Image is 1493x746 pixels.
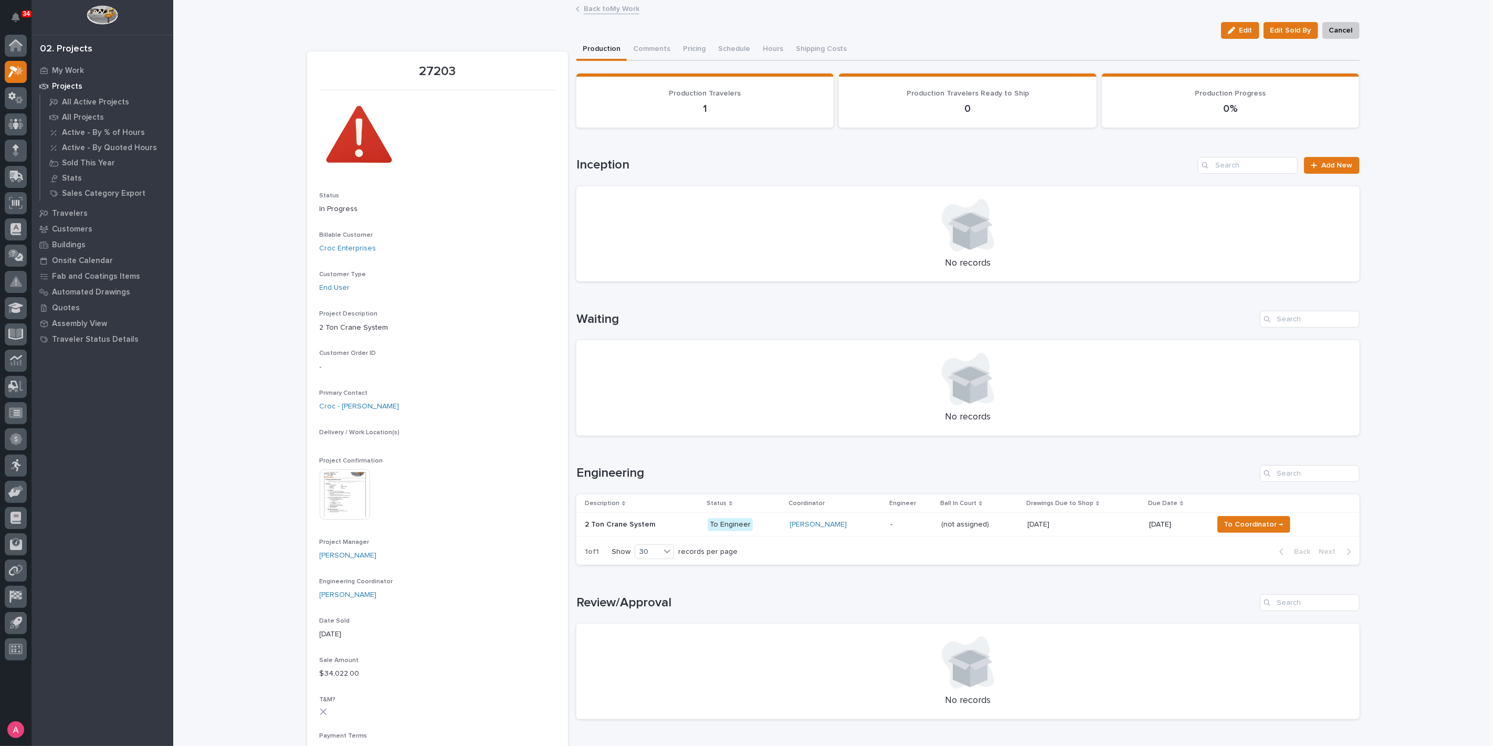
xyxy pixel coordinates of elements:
[589,102,822,115] p: 1
[1288,547,1311,556] span: Back
[52,288,130,297] p: Automated Drawings
[320,697,336,703] span: T&M?
[851,102,1084,115] p: 0
[40,171,173,185] a: Stats
[1319,547,1342,556] span: Next
[941,518,991,529] p: (not assigned)
[576,539,607,565] p: 1 of 1
[1026,498,1094,509] p: Drawings Due to Shop
[62,128,145,138] p: Active - By % of Hours
[1195,90,1266,97] span: Production Progress
[320,590,377,601] a: [PERSON_NAME]
[1217,516,1290,533] button: To Coordinator →
[320,668,555,679] p: $ 34,022.00
[708,518,753,531] div: To Engineer
[40,44,92,55] div: 02. Projects
[756,39,790,61] button: Hours
[320,579,393,585] span: Engineering Coordinator
[320,390,368,396] span: Primary Contact
[320,618,350,624] span: Date Sold
[627,39,677,61] button: Comments
[31,78,173,94] a: Projects
[52,272,140,281] p: Fab and Coatings Items
[320,193,340,199] span: Status
[635,547,660,558] div: 30
[1221,22,1259,39] button: Edit
[62,174,82,183] p: Stats
[940,498,976,509] p: Ball In Court
[52,240,86,250] p: Buildings
[576,312,1256,327] h1: Waiting
[890,520,933,529] p: -
[62,98,129,107] p: All Active Projects
[320,232,373,238] span: Billable Customer
[1322,162,1353,169] span: Add New
[5,6,27,28] button: Notifications
[31,331,173,347] a: Traveler Status Details
[1270,24,1311,37] span: Edit Sold By
[31,284,173,300] a: Automated Drawings
[87,5,118,25] img: Workspace Logo
[1115,102,1347,115] p: 0%
[31,300,173,316] a: Quotes
[320,271,366,278] span: Customer Type
[40,94,173,109] a: All Active Projects
[320,401,399,412] a: Croc - [PERSON_NAME]
[320,350,376,356] span: Customer Order ID
[62,143,157,153] p: Active - By Quoted Hours
[1315,547,1360,556] button: Next
[320,657,359,664] span: Sale Amount
[40,155,173,170] a: Sold This Year
[1260,594,1360,611] div: Search
[13,13,27,29] div: Notifications34
[320,629,555,640] p: [DATE]
[1260,311,1360,328] input: Search
[31,62,173,78] a: My Work
[320,539,370,545] span: Project Manager
[320,311,378,317] span: Project Description
[790,39,854,61] button: Shipping Costs
[52,303,80,313] p: Quotes
[1322,22,1360,39] button: Cancel
[790,520,847,529] a: [PERSON_NAME]
[576,513,1360,537] tr: 2 Ton Crane System2 Ton Crane System To Engineer[PERSON_NAME] -(not assigned)(not assigned) [DATE...
[1304,157,1359,174] a: Add New
[320,322,555,333] p: 2 Ton Crane System
[320,429,400,436] span: Delivery / Work Location(s)
[1239,26,1253,35] span: Edit
[31,205,173,221] a: Travelers
[320,550,377,561] a: [PERSON_NAME]
[1198,157,1298,174] input: Search
[40,110,173,124] a: All Projects
[320,243,376,254] a: Croc Enterprises
[320,282,350,293] a: End User
[1271,547,1315,556] button: Back
[320,97,398,175] img: muBUu4EdxSU0ZonStWqyCEExiNUZbdKV1svJroWQLCk
[1224,518,1284,531] span: To Coordinator →
[712,39,756,61] button: Schedule
[23,10,30,17] p: 34
[1260,465,1360,482] input: Search
[31,221,173,237] a: Customers
[1149,520,1205,529] p: [DATE]
[62,189,145,198] p: Sales Category Export
[789,498,825,509] p: Coordinator
[52,319,107,329] p: Assembly View
[669,90,741,97] span: Production Travelers
[589,258,1347,269] p: No records
[52,209,88,218] p: Travelers
[52,256,113,266] p: Onsite Calendar
[52,225,92,234] p: Customers
[52,335,139,344] p: Traveler Status Details
[320,64,555,79] p: 27203
[40,186,173,201] a: Sales Category Export
[1027,518,1052,529] p: [DATE]
[320,362,555,373] p: -
[320,733,367,739] span: Payment Terms
[320,458,383,464] span: Project Confirmation
[907,90,1029,97] span: Production Travelers Ready to Ship
[52,82,82,91] p: Projects
[1329,24,1353,37] span: Cancel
